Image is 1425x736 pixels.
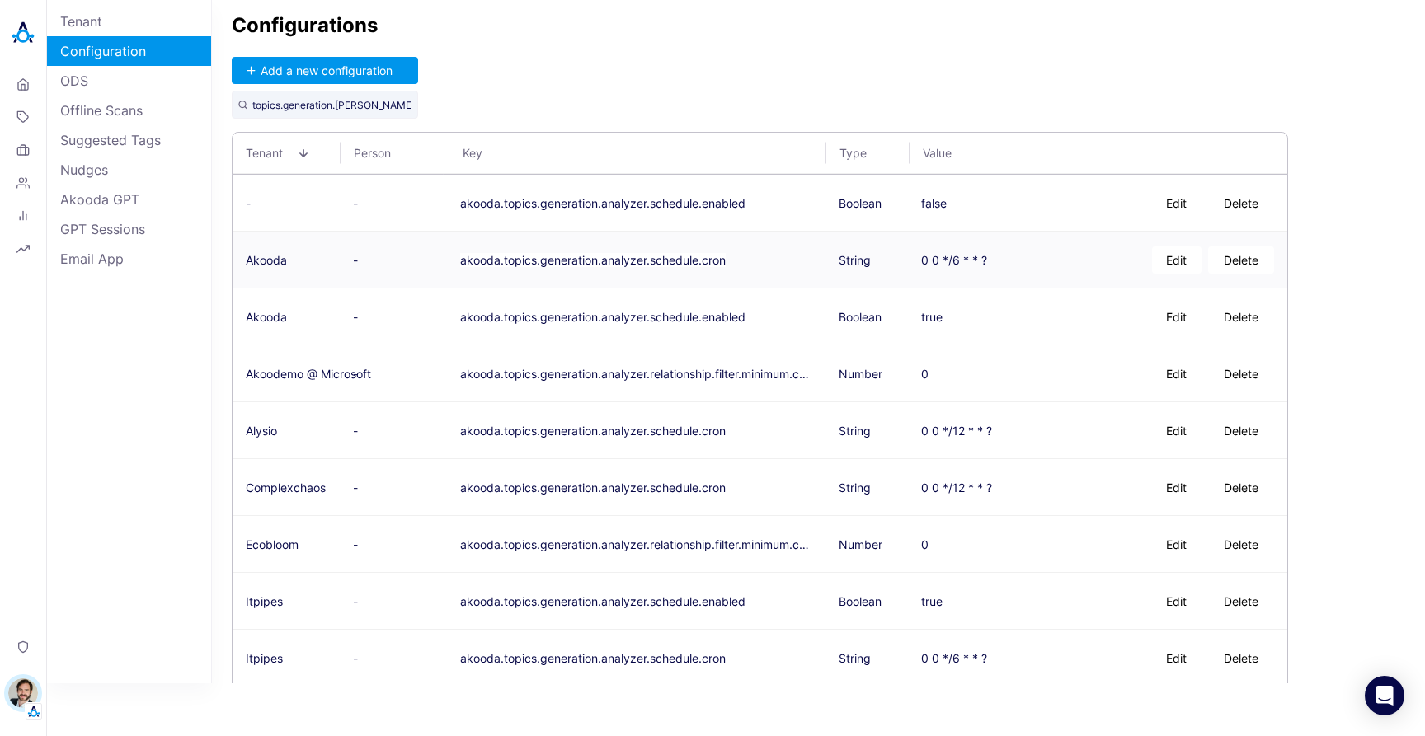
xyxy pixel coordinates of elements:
[1365,676,1404,715] div: Open Intercom Messenger
[353,196,358,210] span: -
[839,537,882,551] span: Number
[353,424,358,438] span: -
[1152,588,1202,615] button: Edit
[460,424,726,438] button: akooda.topics.generation.analyzer.schedule.cron
[47,125,211,155] a: Suggested Tags
[1208,474,1274,501] button: Delete
[353,253,358,267] span: -
[1208,360,1274,387] button: Delete
[460,253,726,267] button: akooda.topics.generation.analyzer.schedule.cron
[839,424,871,438] span: String
[1152,417,1202,444] button: Edit
[449,133,826,174] th: Key
[354,146,406,160] span: Person
[353,481,358,495] span: -
[921,310,943,324] div: true
[353,367,358,381] span: -
[232,57,418,84] button: Add a new configuration
[839,651,871,665] span: String
[232,13,1405,37] h2: Configurations
[353,310,358,324] span: -
[839,310,882,324] span: Boolean
[1208,246,1274,274] button: Delete
[246,594,283,608] span: Itpipes
[839,367,882,381] span: Number
[246,253,287,267] span: Akooda
[26,703,42,720] img: Tenant Logo
[1208,190,1274,217] button: Delete
[460,367,812,381] button: akooda.topics.generation.analyzer.relationship.filter.minimum.candidate.frequency
[921,594,943,608] div: true
[341,133,449,174] th: Person
[246,196,251,210] span: -
[910,133,1286,174] th: Value
[1208,303,1274,330] button: Delete
[1152,360,1202,387] button: Edit
[47,66,211,96] a: ODS
[353,651,358,665] span: -
[463,146,802,160] span: Key
[1208,417,1274,444] button: Delete
[7,672,40,720] button: Stewart HullTenant Logo
[826,133,910,174] th: Type
[839,594,882,608] span: Boolean
[1152,531,1202,558] button: Edit
[47,96,211,125] a: Offline Scans
[460,537,812,551] button: akooda.topics.generation.analyzer.relationship.filter.minimum.candidate.frequency
[8,678,38,708] img: Stewart Hull
[353,594,358,608] span: -
[460,481,726,495] button: akooda.topics.generation.analyzer.schedule.cron
[839,196,882,210] span: Boolean
[1152,246,1202,274] button: Edit
[47,185,211,214] a: Akooda GPT
[7,16,40,49] img: Akooda Logo
[460,310,745,324] button: akooda.topics.generation.analyzer.schedule.enabled
[353,537,358,551] span: -
[1208,531,1274,558] button: Delete
[246,367,371,381] span: Akoodemo @ Microsoft
[1208,645,1274,672] button: Delete
[1152,474,1202,501] button: Edit
[460,196,745,210] button: akooda.topics.generation.analyzer.schedule.enabled
[246,651,283,665] span: Itpipes
[1152,190,1202,217] button: Edit
[839,481,871,495] span: String
[1152,303,1202,330] button: Edit
[921,537,929,551] div: 0
[47,155,211,185] a: Nudges
[232,91,418,119] input: Search by configuration key
[1208,588,1274,615] button: Delete
[460,651,726,665] button: akooda.topics.generation.analyzer.schedule.cron
[246,146,298,160] span: Tenant
[1152,645,1202,672] button: Edit
[47,244,211,274] a: Email App
[921,367,929,381] div: 0
[246,481,326,495] span: Complexchaos
[460,594,745,608] button: akooda.topics.generation.analyzer.schedule.enabled
[246,310,287,324] span: Akooda
[47,214,211,244] a: GPT Sessions
[246,537,299,551] span: Ecobloom
[921,196,947,210] div: false
[246,424,277,438] span: Alysio
[47,36,211,66] a: Configuration
[839,253,871,267] span: String
[47,7,211,36] a: Tenant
